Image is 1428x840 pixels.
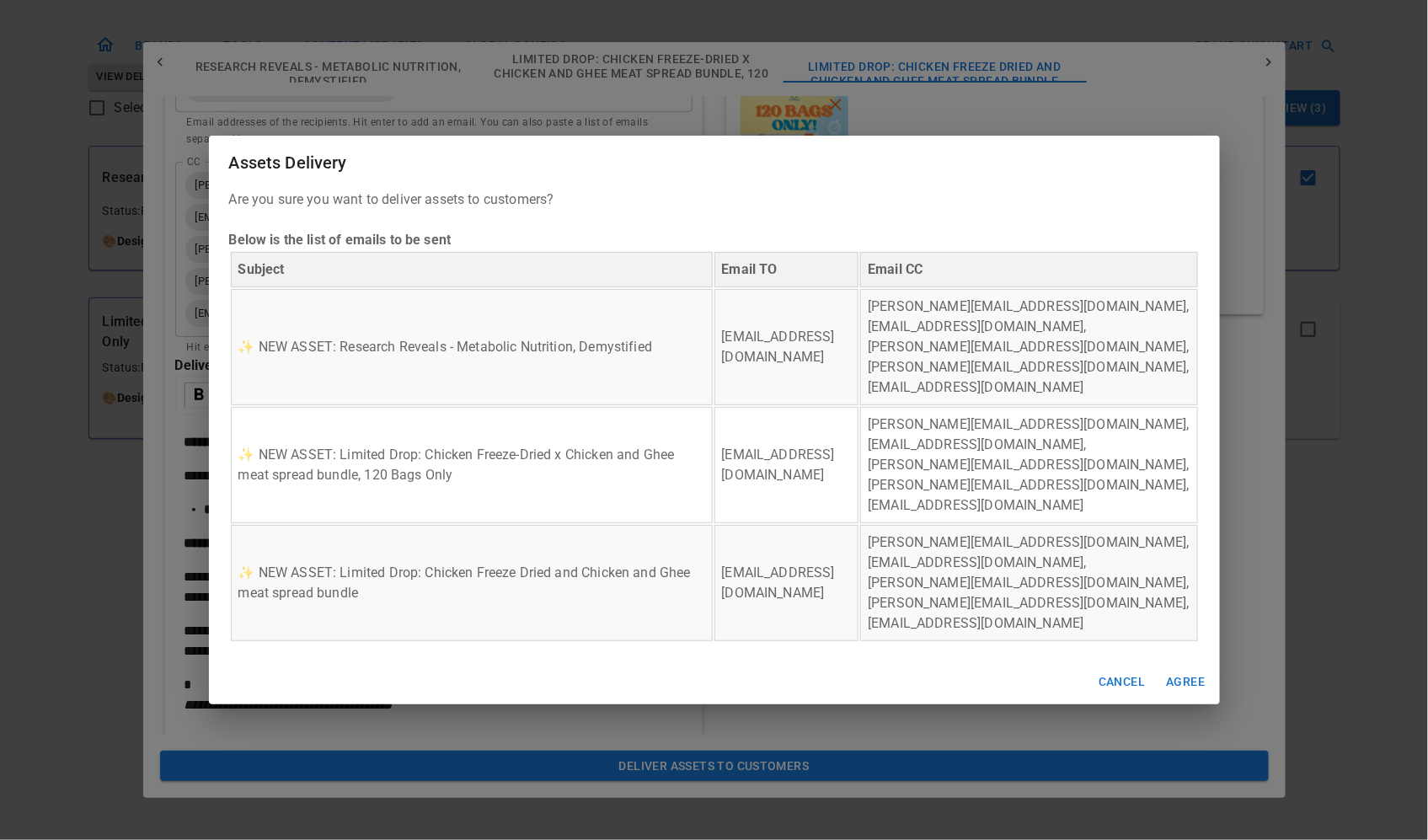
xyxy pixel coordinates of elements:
[714,289,859,405] td: [EMAIL_ADDRESS][DOMAIN_NAME]
[860,289,1197,405] td: [PERSON_NAME][EMAIL_ADDRESS][DOMAIN_NAME], [EMAIL_ADDRESS][DOMAIN_NAME], [PERSON_NAME][EMAIL_ADDR...
[231,525,713,641] td: ✨ NEW ASSET: Limited Drop: Chicken Freeze Dried and Chicken and Ghee meat spread bundle
[860,407,1197,523] td: [PERSON_NAME][EMAIL_ADDRESS][DOMAIN_NAME], [EMAIL_ADDRESS][DOMAIN_NAME], [PERSON_NAME][EMAIL_ADDR...
[714,407,859,523] td: [EMAIL_ADDRESS][DOMAIN_NAME]
[714,525,859,641] td: [EMAIL_ADDRESS][DOMAIN_NAME]
[231,289,713,405] td: ✨ NEW ASSET: Research Reveals - Metabolic Nutrition, Demystified
[229,190,1200,643] p: Are you sure you want to deliver assets to customers?
[209,136,1220,190] h2: Assets Delivery
[1159,666,1213,698] button: Agree
[860,525,1197,641] td: [PERSON_NAME][EMAIL_ADDRESS][DOMAIN_NAME], [EMAIL_ADDRESS][DOMAIN_NAME], [PERSON_NAME][EMAIL_ADDR...
[1092,666,1152,698] button: Cancel
[231,252,713,287] th: Subject
[229,232,452,248] b: Below is the list of emails to be sent
[231,407,713,523] td: ✨ NEW ASSET: Limited Drop: Chicken Freeze‑Dried x Chicken and Ghee meat spread bundle, 120 Bags Only
[860,252,1197,287] th: Email CC
[714,252,859,287] th: Email TO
